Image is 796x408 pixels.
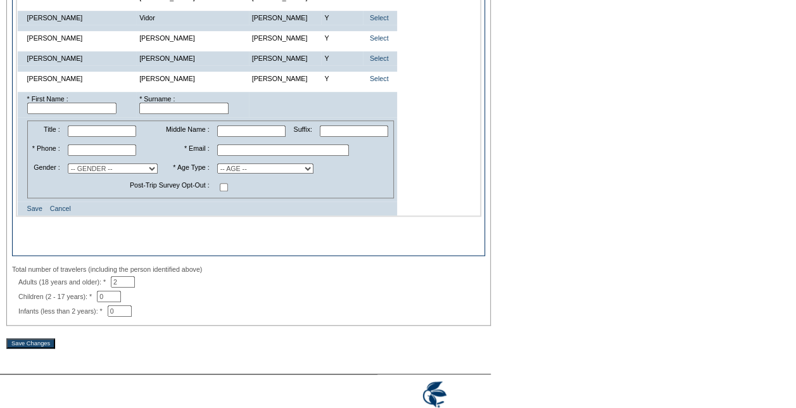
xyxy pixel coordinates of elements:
[29,122,63,140] td: Title :
[12,265,485,273] div: Total number of travelers (including the person identified above)
[249,11,322,25] td: [PERSON_NAME]
[321,31,362,45] td: Y
[370,34,389,42] a: Select
[136,31,249,45] td: [PERSON_NAME]
[24,72,137,86] td: [PERSON_NAME]
[136,11,249,25] td: Vidor
[370,14,389,22] a: Select
[162,160,212,177] td: * Age Type :
[24,31,137,45] td: [PERSON_NAME]
[24,51,137,65] td: [PERSON_NAME]
[321,51,362,65] td: Y
[29,141,63,159] td: * Phone :
[370,75,389,82] a: Select
[370,54,389,62] a: Select
[321,72,362,86] td: Y
[24,11,137,25] td: [PERSON_NAME]
[18,293,97,300] span: Children (2 - 17 years): *
[29,160,63,177] td: Gender :
[18,278,111,286] span: Adults (18 years and older): *
[290,122,315,140] td: Suffix:
[249,31,322,45] td: [PERSON_NAME]
[29,178,213,196] td: Post-Trip Survey Opt-Out :
[24,92,137,117] td: * First Name :
[249,72,322,86] td: [PERSON_NAME]
[50,205,71,212] a: Cancel
[321,11,362,25] td: Y
[27,205,42,212] a: Save
[162,122,212,140] td: Middle Name :
[249,51,322,65] td: [PERSON_NAME]
[162,141,212,159] td: * Email :
[136,51,249,65] td: [PERSON_NAME]
[136,72,249,86] td: [PERSON_NAME]
[18,307,108,315] span: Infants (less than 2 years): *
[136,92,249,117] td: * Surname :
[6,338,55,348] input: Save Changes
